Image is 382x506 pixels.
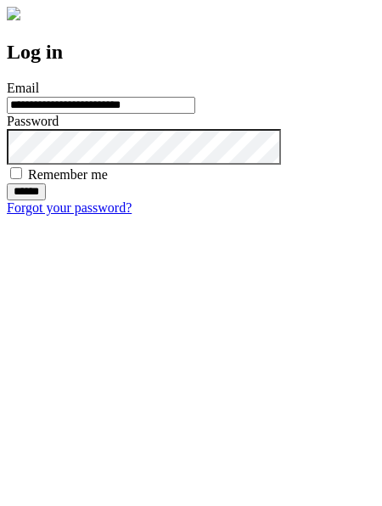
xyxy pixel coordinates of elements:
a: Forgot your password? [7,200,132,215]
img: logo-4e3dc11c47720685a147b03b5a06dd966a58ff35d612b21f08c02c0306f2b779.png [7,7,20,20]
label: Remember me [28,167,108,182]
label: Password [7,114,59,128]
h2: Log in [7,41,375,64]
label: Email [7,81,39,95]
